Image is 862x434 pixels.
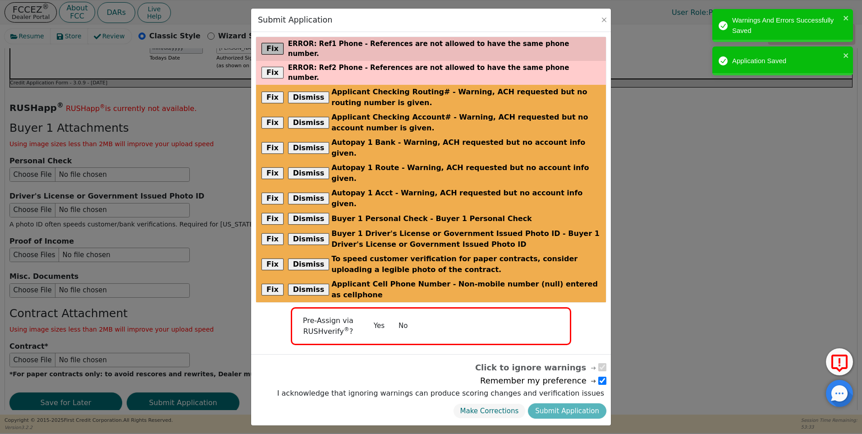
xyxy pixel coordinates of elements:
sup: ® [344,326,349,332]
button: Yes [367,318,392,334]
p: : Ref2 Phone - References are not allowed to have the same phone number. [288,63,601,83]
button: Fix [261,142,284,154]
button: No [391,318,415,334]
button: Fix [261,213,284,225]
button: Dismiss [288,142,330,154]
div: Warnings And Errors Successfully Saved [732,15,840,36]
button: Fix [261,117,284,129]
span: Autopay 1 Acct - Warning, ACH requested but no account info given. [331,188,601,209]
button: Fix [261,43,284,55]
button: Dismiss [288,259,330,270]
button: Fix [261,233,284,245]
span: Remember my preference [480,374,597,387]
span: Click to ignore warnings [475,361,597,374]
button: Fix [261,167,284,179]
span: Buyer 1 Personal Check - Buyer 1 Personal Check [331,213,532,224]
label: I acknowledge that ignoring warnings can produce scoring changes and verification issues [275,388,606,399]
button: Fix [261,259,284,270]
span: error [288,39,314,49]
button: Fix [261,193,284,204]
span: Autopay 1 Route - Warning, ACH requested but no account info given. [331,162,601,184]
button: Dismiss [288,117,330,129]
button: Fix [261,284,284,295]
button: close [843,13,849,23]
p: : Ref1 Phone - References are not allowed to have the same phone number. [288,39,601,59]
span: To speed customer verification for paper contracts, consider uploading a legible photo of the con... [331,254,601,275]
span: error [288,63,314,73]
button: Dismiss [288,284,330,295]
button: Report Error to FCC [826,348,853,375]
button: Dismiss [288,92,330,103]
span: Applicant Checking Account# - Warning, ACH requested but no account number is given. [331,112,601,134]
button: close [843,50,849,60]
span: Pre-Assign via RUSHverify ? [303,316,353,336]
span: Applicant Cell Phone Number - Non-mobile number (null) entered as cellphone [331,279,601,300]
button: Fix [261,92,284,103]
button: Dismiss [288,213,330,225]
div: Application Saved [732,56,840,66]
button: Dismiss [288,167,330,179]
button: Close [600,15,609,24]
span: Autopay 1 Bank - Warning, ACH requested but no account info given. [331,137,601,159]
button: Fix [261,67,284,78]
button: Dismiss [288,233,330,245]
span: Applicant Checking Routing# - Warning, ACH requested but no routing number is given. [331,87,601,108]
button: Make Corrections [453,403,526,419]
button: Dismiss [288,193,330,204]
span: Buyer 1 Driver's License or Government Issued Photo ID - Buyer 1 Driver's License or Government I... [331,228,601,250]
h3: Submit Application [258,15,332,25]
